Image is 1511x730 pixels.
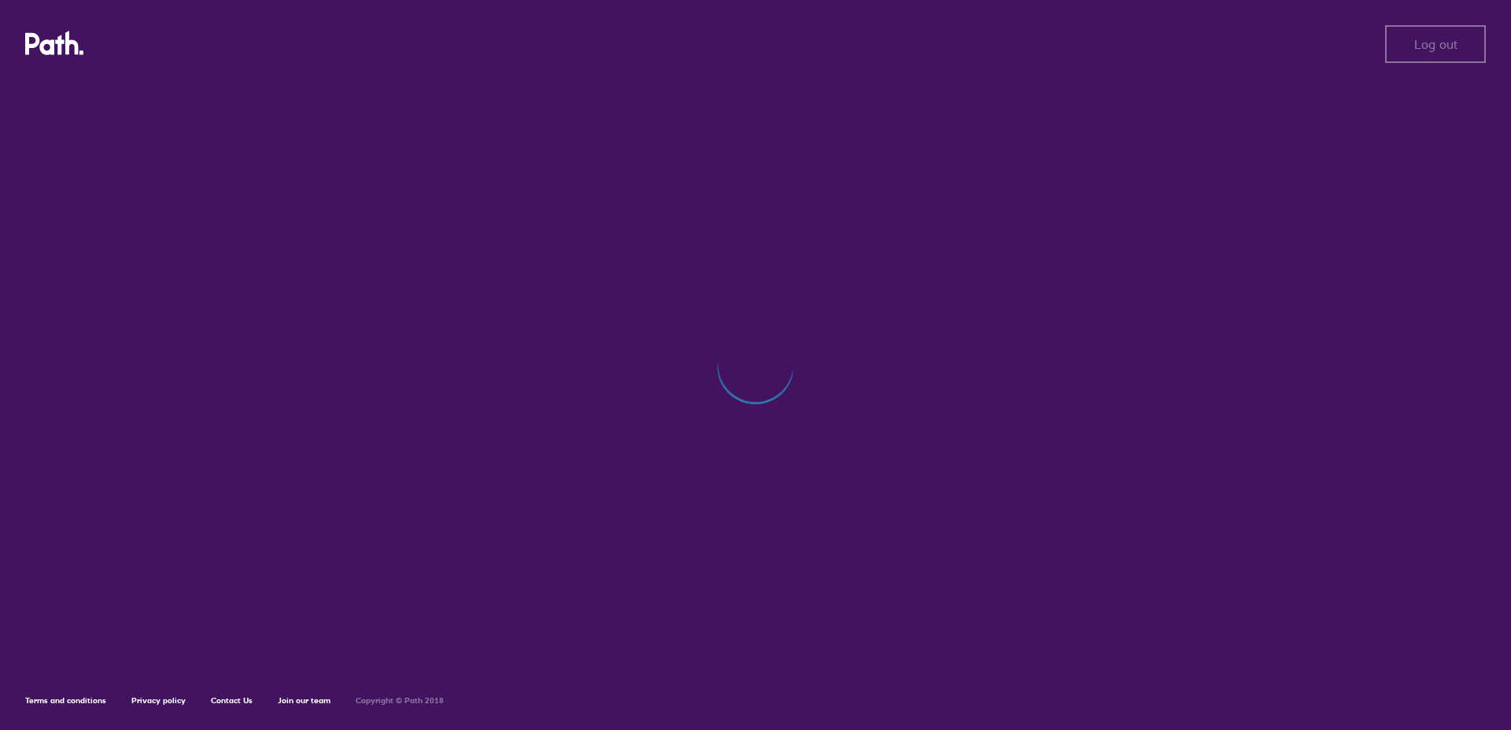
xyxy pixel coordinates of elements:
button: Log out [1385,25,1486,63]
a: Terms and conditions [25,695,106,706]
a: Contact Us [211,695,253,706]
a: Privacy policy [131,695,186,706]
h6: Copyright © Path 2018 [356,696,444,706]
span: Log out [1414,37,1457,51]
a: Join our team [278,695,331,706]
